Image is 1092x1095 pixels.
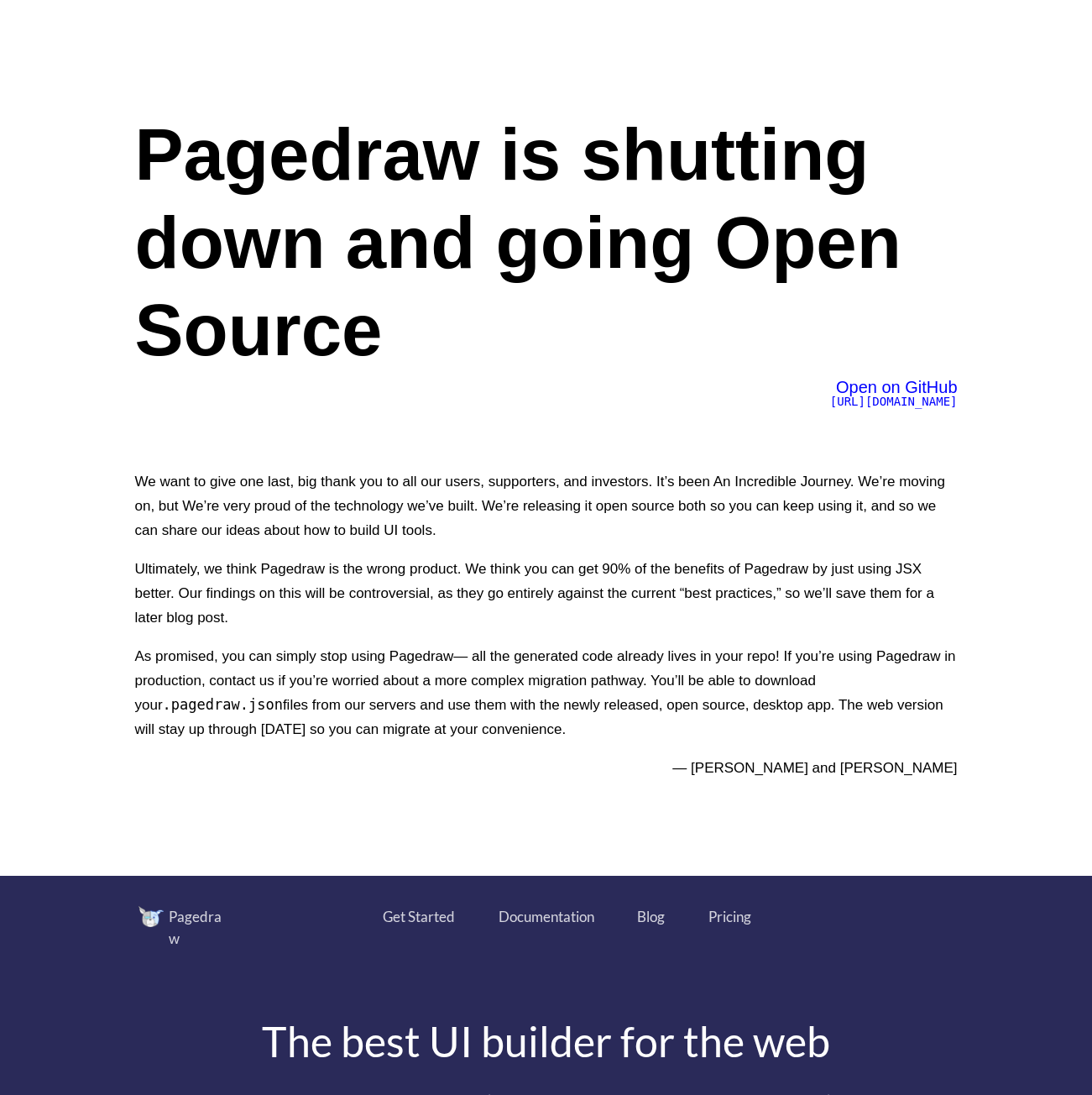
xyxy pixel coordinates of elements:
p: As promised, you can simply stop using Pagedraw— all the generated code already lives in your rep... [135,644,958,741]
p: We want to give one last, big thank you to all our users, supporters, and investors. It’s been An... [135,469,958,542]
a: Pricing [708,906,751,928]
div: The best UI builder for the web [126,1020,966,1062]
a: Blog [637,906,666,928]
a: Get Started [383,906,455,928]
p: Ultimately, we think Pagedraw is the wrong product. We think you can get 90% of the benefits of P... [135,557,958,630]
p: — [PERSON_NAME] and [PERSON_NAME] [135,756,958,780]
a: Documentation [499,906,595,928]
h1: Pagedraw is shutting down and going Open Source [135,111,958,374]
a: Open on GitHub[URL][DOMAIN_NAME] [830,381,958,408]
a: Pagedraw [138,906,256,949]
span: [URL][DOMAIN_NAME] [830,395,958,408]
div: Pagedraw [169,906,232,949]
code: .pagedraw.json [163,696,283,713]
span: Open on GitHub [836,378,958,396]
img: image.png [138,906,164,927]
